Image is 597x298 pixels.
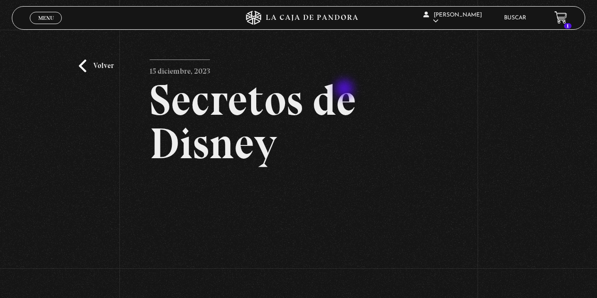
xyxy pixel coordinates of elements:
a: Volver [79,60,114,72]
span: Menu [38,15,54,21]
p: 15 diciembre, 2023 [150,60,210,78]
h2: Secretos de Disney [150,78,447,165]
span: 1 [564,23,572,29]
span: Cerrar [35,23,57,29]
a: 1 [555,11,567,24]
span: [PERSON_NAME] [423,12,482,24]
a: Buscar [504,15,526,21]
